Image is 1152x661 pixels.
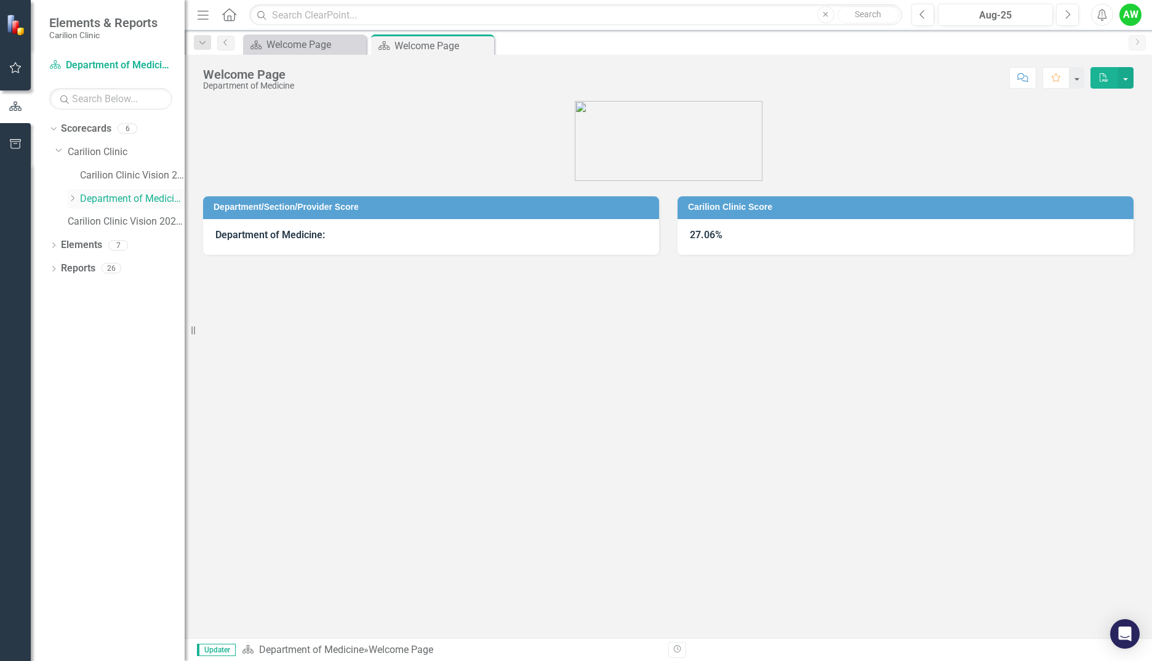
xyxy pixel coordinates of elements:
[938,4,1053,26] button: Aug-25
[102,263,121,274] div: 26
[61,262,95,276] a: Reports
[68,145,185,159] a: Carilion Clinic
[266,37,363,52] div: Welcome Page
[259,644,364,655] a: Department of Medicine
[203,81,294,90] div: Department of Medicine
[249,4,902,26] input: Search ClearPoint...
[108,240,128,250] div: 7
[688,202,1127,212] h3: Carilion Clinic Score
[80,192,185,206] a: Department of Medicine
[214,202,653,212] h3: Department/Section/Provider Score
[61,238,102,252] a: Elements
[838,6,899,23] button: Search
[855,9,881,19] span: Search
[246,37,363,52] a: Welcome Page
[61,122,111,136] a: Scorecards
[80,169,185,183] a: Carilion Clinic Vision 2025 Scorecard
[49,15,158,30] span: Elements & Reports
[49,58,172,73] a: Department of Medicine
[1119,4,1142,26] button: AW
[394,38,491,54] div: Welcome Page
[1110,619,1140,649] div: Open Intercom Messenger
[575,101,762,181] img: carilion%20clinic%20logo%202.0.png
[942,8,1049,23] div: Aug-25
[690,229,722,241] strong: 27.06%
[49,30,158,40] small: Carilion Clinic
[49,88,172,110] input: Search Below...
[203,68,294,81] div: Welcome Page
[6,13,28,36] img: ClearPoint Strategy
[215,229,325,241] strong: Department of Medicine:
[197,644,236,656] span: Updater
[369,644,433,655] div: Welcome Page
[68,215,185,229] a: Carilion Clinic Vision 2025 (Full Version)
[242,643,659,657] div: »
[118,124,137,134] div: 6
